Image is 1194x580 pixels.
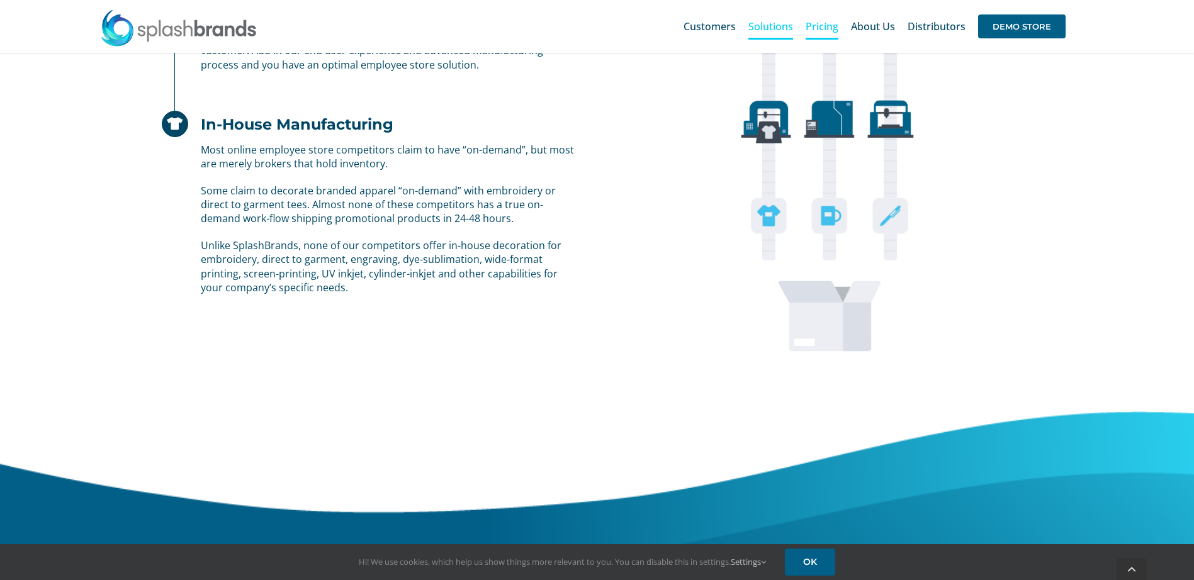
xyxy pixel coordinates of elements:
p: Most online employee store competitors claim to have “on-demand”, but most are merely brokers tha... [201,143,574,171]
span: DEMO STORE [978,14,1066,38]
span: Hi! We use cookies, which help us show things more relevant to you. You can disable this in setti... [359,556,766,567]
nav: Main Menu Sticky [684,6,1066,47]
a: Distributors [908,6,966,47]
a: Customers [684,6,736,47]
span: Customers [684,21,736,31]
a: OK [785,549,835,576]
span: About Us [851,21,895,31]
span: Distributors [908,21,966,31]
span: Solutions [748,21,793,31]
h2: In-House Manufacturing [201,115,393,133]
p: Some claim to decorate branded apparel “on-demand” with embroidery or direct to garment tees. Alm... [201,184,574,226]
span: Pricing [806,21,838,31]
img: SplashBrands.com Logo [100,9,257,47]
a: Pricing [806,6,838,47]
p: Unlike SplashBrands, none of our competitors offer in-house decoration for embroidery, direct to ... [201,238,574,295]
a: DEMO STORE [978,6,1066,47]
a: Settings [731,556,766,567]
